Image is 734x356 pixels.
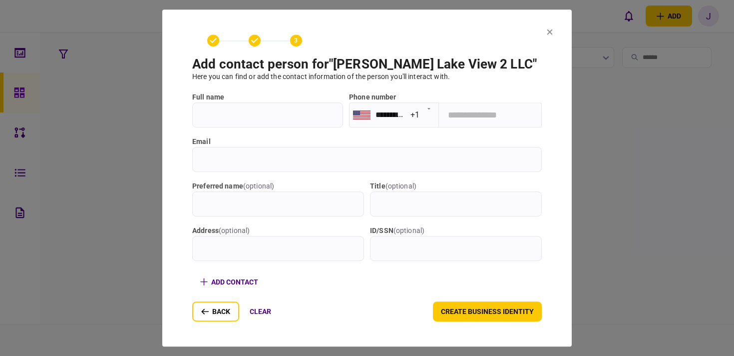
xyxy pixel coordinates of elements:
button: back [192,301,239,321]
input: Preferred name [192,191,364,216]
span: ( optional ) [219,226,250,234]
label: title [370,181,542,191]
label: email [192,136,542,147]
button: Open [422,101,436,115]
label: address [192,225,364,236]
label: ID/SSN [370,225,542,236]
h1: add contact person for " [PERSON_NAME] Lake View 2 LLC " [192,56,542,71]
button: add contact [192,273,266,291]
input: address [192,236,364,261]
label: Preferred name [192,181,364,191]
span: ( optional ) [385,182,416,190]
input: email [192,147,542,172]
button: create business identity [433,301,542,321]
input: title [370,191,542,216]
div: here you can find or add the contact information of the person you'll interact with . [192,71,542,82]
button: clear [242,301,279,321]
label: full name [192,92,343,102]
span: ( optional ) [393,226,424,234]
label: Phone number [349,93,396,101]
span: ( optional ) [243,182,274,190]
img: us [353,110,370,119]
text: 3 [295,37,298,44]
input: ID/SSN [370,236,542,261]
div: +1 [410,109,419,120]
input: full name [192,102,343,127]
